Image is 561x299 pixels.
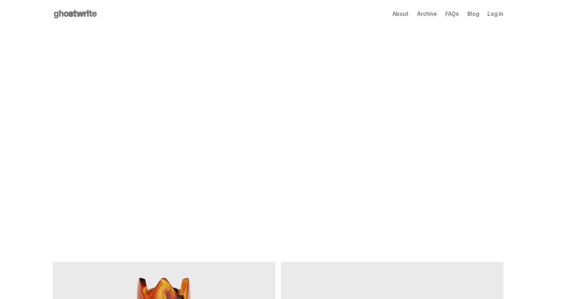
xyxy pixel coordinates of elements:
[417,11,437,17] a: Archive
[467,11,479,17] a: Blog
[487,11,503,17] a: Log in
[445,11,459,17] a: FAQs
[392,11,409,17] a: About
